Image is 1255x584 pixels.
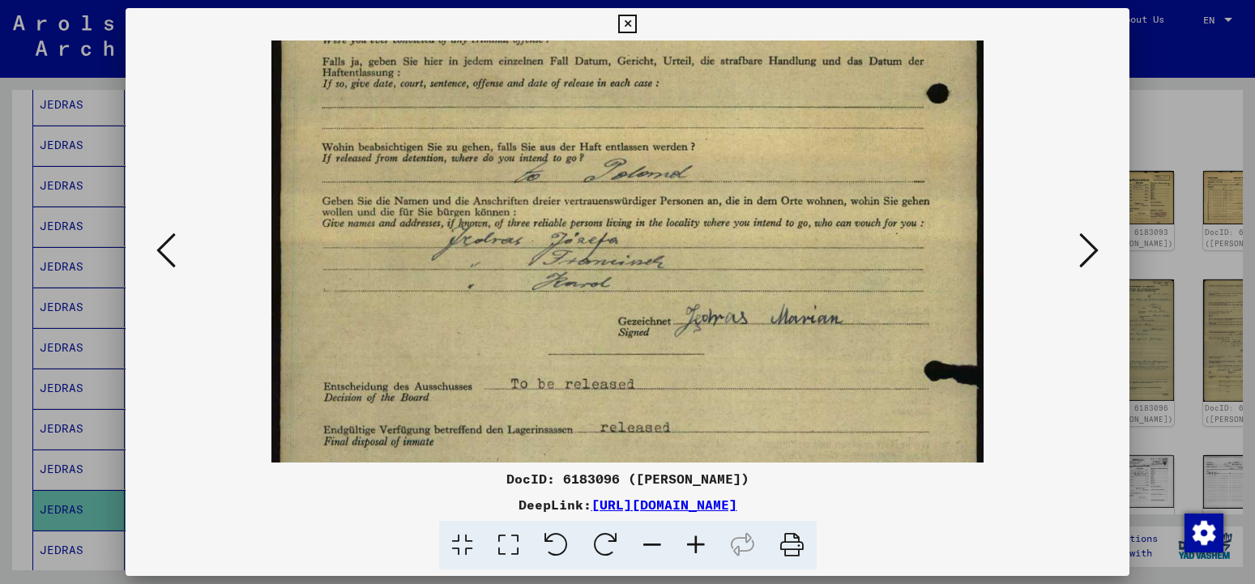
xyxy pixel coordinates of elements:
img: Change consent [1185,514,1223,552]
a: [URL][DOMAIN_NAME] [591,497,737,513]
div: Change consent [1184,513,1223,552]
div: DocID: 6183096 ([PERSON_NAME]) [126,469,1129,488]
div: DeepLink: [126,495,1129,514]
